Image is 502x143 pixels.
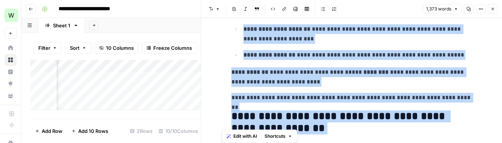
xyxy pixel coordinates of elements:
[5,66,17,78] a: Insights
[53,22,70,29] div: Sheet 1
[94,42,139,54] button: 10 Columns
[265,133,286,140] span: Shortcuts
[426,6,451,12] span: 1,373 words
[30,125,67,137] button: Add Row
[38,18,85,33] a: Sheet 1
[262,131,295,141] button: Shortcuts
[5,6,17,25] button: Workspace: Workspace1
[33,42,62,54] button: Filter
[67,125,113,137] button: Add 10 Rows
[153,44,192,52] span: Freeze Columns
[65,42,91,54] button: Sort
[70,44,80,52] span: Sort
[5,42,17,54] a: Home
[106,44,134,52] span: 10 Columns
[78,127,108,135] span: Add 10 Rows
[127,125,156,137] div: 2 Rows
[156,125,201,137] div: 10/10 Columns
[233,133,257,140] span: Edit with AI
[5,90,17,102] a: Your Data
[42,127,62,135] span: Add Row
[142,42,197,54] button: Freeze Columns
[5,54,17,66] a: Browse
[423,4,461,14] button: 1,373 words
[224,131,260,141] button: Edit with AI
[5,78,17,90] a: Opportunities
[8,11,14,20] span: W
[38,44,50,52] span: Filter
